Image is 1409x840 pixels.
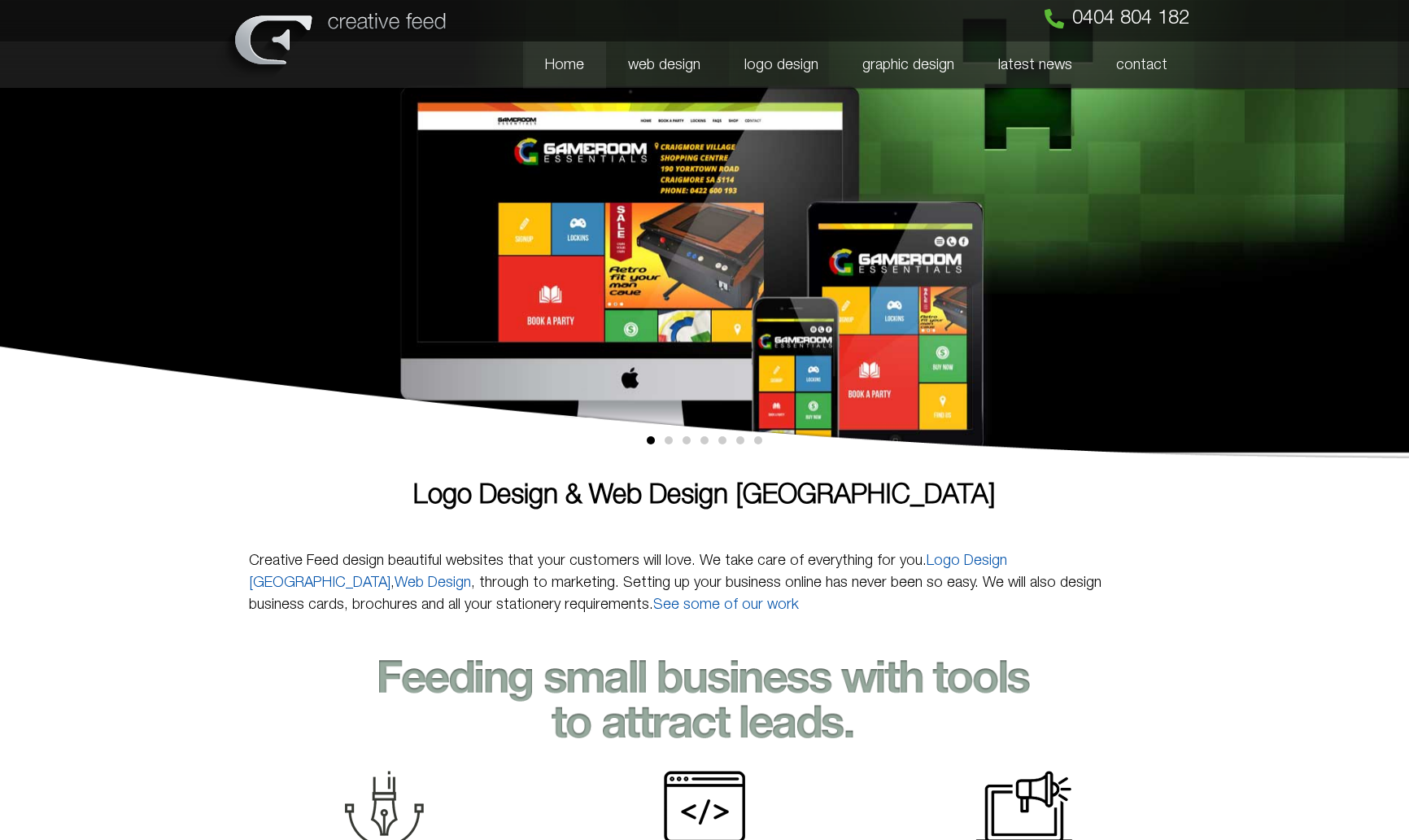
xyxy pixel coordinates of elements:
[653,598,799,611] a: See some of our work
[249,550,1160,616] p: Creative Feed design beautiful websites that your customers will love. We take care of everything...
[647,436,655,444] span: Go to slide 1
[976,42,1094,89] a: latest news
[1045,9,1189,28] a: 0404 804 182
[754,436,762,444] span: Go to slide 7
[722,42,840,89] a: logo design
[1072,9,1189,28] span: 0404 804 182
[665,436,673,444] span: Go to slide 2
[840,42,976,89] a: graphic design
[683,436,691,444] span: Go to slide 3
[700,436,709,444] span: Go to slide 4
[249,554,1007,589] a: Logo Design [GEOGRAPHIC_DATA]
[523,42,606,89] a: Home
[736,436,744,444] span: Go to slide 6
[1094,42,1189,89] a: contact
[460,42,1189,89] nav: Menu
[718,436,726,444] span: Go to slide 5
[395,576,471,589] a: Web Design
[249,483,1160,510] h1: Logo Design & Web Design [GEOGRAPHIC_DATA]
[606,42,722,89] a: web design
